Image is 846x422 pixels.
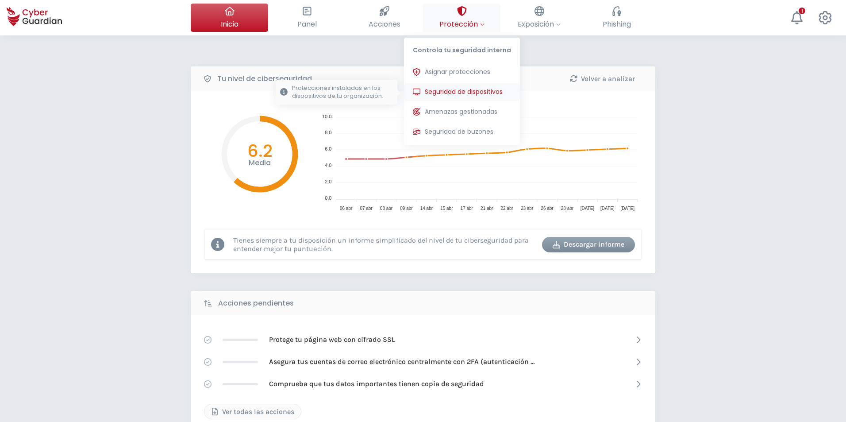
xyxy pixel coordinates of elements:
tspan: [DATE] [581,206,595,211]
b: Acciones pendientes [218,298,294,309]
button: Seguridad de dispositivosProtecciones instaladas en los dispositivos de tu organización. [404,83,520,101]
p: Protecciones instaladas en los dispositivos de tu organización. [292,84,393,100]
button: Ver todas las acciones [204,404,301,419]
tspan: 17 abr [461,206,473,211]
div: 1 [799,8,805,14]
tspan: 14 abr [420,206,433,211]
div: Ver todas las acciones [211,407,294,417]
tspan: 10.0 [322,114,331,119]
span: Seguridad de buzones [425,127,493,136]
tspan: 07 abr [360,206,373,211]
p: Comprueba que tus datos importantes tienen copia de seguridad [269,379,484,389]
b: Tu nivel de ciberseguridad [217,74,312,84]
span: Seguridad de dispositivos [425,87,503,97]
tspan: 28 abr [561,206,574,211]
button: Inicio [191,4,268,32]
span: Phishing [603,19,631,30]
tspan: 6.0 [325,146,331,151]
tspan: 21 abr [481,206,493,211]
button: Asignar protecciones [404,63,520,81]
p: Protege tu página web con cifrado SSL [269,335,395,345]
button: Acciones [346,4,423,32]
span: Exposición [518,19,561,30]
tspan: 09 abr [400,206,413,211]
span: Protección [439,19,485,30]
tspan: 0.0 [325,195,331,201]
span: Panel [297,19,317,30]
span: Amenazas gestionadas [425,107,497,116]
button: Amenazas gestionadas [404,103,520,121]
button: Seguridad de buzones [404,123,520,141]
tspan: 06 abr [340,206,353,211]
button: Descargar informe [542,237,635,252]
tspan: 26 abr [541,206,554,211]
p: Tienes siempre a tu disposición un informe simplificado del nivel de tu ciberseguridad para enten... [233,236,535,253]
tspan: [DATE] [621,206,635,211]
p: Asegura tus cuentas de correo electrónico centralmente con 2FA (autenticación [PERSON_NAME] factor) [269,357,535,367]
tspan: [DATE] [600,206,615,211]
span: Acciones [369,19,400,30]
tspan: 22 abr [500,206,513,211]
button: ProtecciónControla tu seguridad internaAsignar proteccionesSeguridad de dispositivosProtecciones ... [423,4,500,32]
tspan: 15 abr [440,206,453,211]
tspan: 08 abr [380,206,393,211]
button: Panel [268,4,346,32]
span: Asignar protecciones [425,67,490,77]
tspan: 2.0 [325,179,331,184]
div: Volver a analizar [562,74,642,84]
button: Exposición [500,4,578,32]
span: Inicio [221,19,238,30]
button: Phishing [578,4,655,32]
tspan: 8.0 [325,130,331,135]
div: Descargar informe [549,239,628,250]
tspan: 23 abr [521,206,534,211]
button: Volver a analizar [556,71,649,86]
tspan: 4.0 [325,163,331,168]
p: Controla tu seguridad interna [404,38,520,59]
